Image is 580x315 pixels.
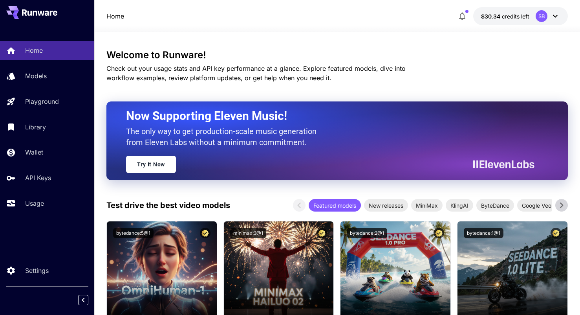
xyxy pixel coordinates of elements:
div: Featured models [309,199,361,212]
button: Certified Model – Vetted for best performance and includes a commercial license. [551,228,561,238]
p: Settings [25,266,49,275]
div: KlingAI [446,199,473,212]
span: Featured models [309,201,361,210]
span: $30.34 [481,13,502,20]
span: MiniMax [411,201,443,210]
h3: Welcome to Runware! [106,50,568,61]
div: MiniMax [411,199,443,212]
span: credits left [502,13,529,20]
p: Usage [25,199,44,208]
button: minimax:3@1 [230,228,266,238]
p: Models [25,71,47,81]
p: Playground [25,97,59,106]
a: Home [106,11,124,21]
button: $30.33882SB [473,7,568,25]
span: New releases [364,201,408,210]
button: bytedance:1@1 [464,228,503,238]
p: Wallet [25,147,43,157]
h2: Now Supporting Eleven Music! [126,109,529,123]
button: bytedance:5@1 [113,228,154,238]
span: ByteDance [476,201,514,210]
div: $30.33882 [481,12,529,20]
p: The only way to get production-scale music generation from Eleven Labs without a minimum commitment. [126,126,322,148]
p: Library [25,122,46,132]
button: bytedance:2@1 [347,228,387,238]
p: API Keys [25,173,51,182]
div: Google Veo [517,199,556,212]
div: ByteDance [476,199,514,212]
div: New releases [364,199,408,212]
p: Test drive the best video models [106,199,230,211]
a: Try It Now [126,156,176,173]
button: Certified Model – Vetted for best performance and includes a commercial license. [200,228,210,238]
span: Check out your usage stats and API key performance at a glance. Explore featured models, dive int... [106,64,406,82]
p: Home [25,46,43,55]
button: Collapse sidebar [78,295,88,305]
nav: breadcrumb [106,11,124,21]
button: Certified Model – Vetted for best performance and includes a commercial license. [317,228,327,238]
button: Certified Model – Vetted for best performance and includes a commercial license. [434,228,444,238]
div: Collapse sidebar [84,293,94,307]
span: Google Veo [517,201,556,210]
span: KlingAI [446,201,473,210]
div: SB [536,10,547,22]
